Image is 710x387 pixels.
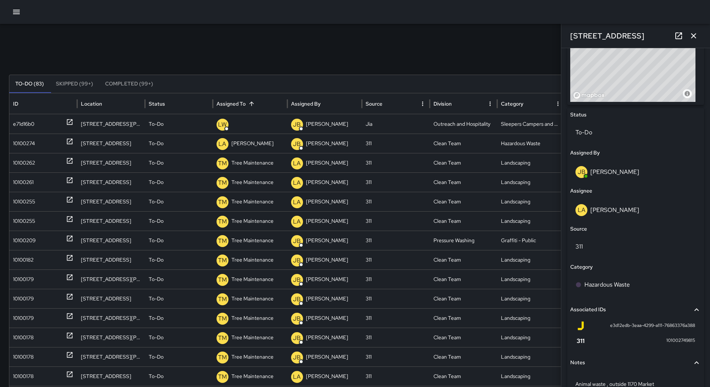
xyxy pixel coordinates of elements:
div: 1670 Market Street [77,211,145,231]
div: 311 [362,250,430,269]
div: 135 Van Ness Avenue [77,269,145,289]
div: Landscaping [497,366,565,386]
p: To-Do [149,115,164,134]
p: [PERSON_NAME] [306,231,348,250]
div: 200 Van Ness Avenue [77,114,145,134]
div: 311 [362,308,430,328]
p: TM [218,217,227,226]
div: Clean Team [430,172,498,192]
div: Clean Team [430,153,498,172]
p: JB [293,237,301,246]
div: Landscaping [497,269,565,289]
button: Completed (99+) [99,75,159,93]
p: JB [293,256,301,265]
p: TM [218,295,227,304]
div: 1515 Market Street [77,289,145,308]
div: 311 [362,192,430,211]
div: 1170 Market Street [77,134,145,153]
p: TM [218,159,227,168]
div: Category [501,100,523,107]
div: Jia [362,114,430,134]
div: Clean Team [430,347,498,366]
p: To-Do [149,231,164,250]
p: [PERSON_NAME] [306,212,348,231]
div: Clean Team [430,289,498,308]
p: To-Do [149,173,164,192]
button: Sort [246,99,257,109]
p: [PERSON_NAME] [306,134,348,153]
p: To-Do [149,328,164,347]
p: [PERSON_NAME] [306,347,348,366]
div: Clean Team [430,366,498,386]
div: 311 [362,172,430,192]
p: LW [218,120,227,129]
div: 311 [362,153,430,172]
div: 10100255 [13,212,35,231]
p: LA [293,372,301,381]
p: [PERSON_NAME] [306,192,348,211]
p: [PERSON_NAME] [306,367,348,386]
div: Assigned By [291,100,321,107]
p: Tree Maintenance [231,250,274,269]
div: Graffiti - Public [497,231,565,250]
div: 10100178 [13,328,34,347]
p: To-Do [149,289,164,308]
div: Status [149,100,165,107]
div: 10100178 [13,367,34,386]
p: [PERSON_NAME] [231,134,274,153]
div: Landscaping [497,211,565,231]
p: TM [218,178,227,187]
p: LA [293,198,301,207]
p: Tree Maintenance [231,212,274,231]
div: 10100179 [13,289,34,308]
div: 501 Van Ness Avenue [77,328,145,347]
div: 66 Grove Street [77,231,145,250]
p: JB [293,120,301,129]
div: Division [433,100,452,107]
div: ID [13,100,18,107]
p: To-Do [149,309,164,328]
p: JB [293,353,301,362]
div: Assigned To [217,100,246,107]
p: Tree Maintenance [231,231,274,250]
div: 311 [362,347,430,366]
p: LA [293,159,301,168]
div: Landscaping [497,153,565,172]
p: To-Do [149,153,164,172]
p: [PERSON_NAME] [306,153,348,172]
p: [PERSON_NAME] [306,173,348,192]
p: Tree Maintenance [231,289,274,308]
p: TM [218,334,227,343]
button: Category column menu [553,99,563,109]
div: Clean Team [430,250,498,269]
p: [PERSON_NAME] [306,270,348,289]
p: [PERSON_NAME] [306,309,348,328]
p: To-Do [149,212,164,231]
div: Clean Team [430,328,498,347]
div: Clean Team [430,308,498,328]
p: TM [218,353,227,362]
div: 38 Rose Street [77,192,145,211]
p: TM [218,275,227,284]
p: JB [293,314,301,323]
div: Landscaping [497,308,565,328]
p: LA [293,178,301,187]
p: Tree Maintenance [231,173,274,192]
p: [PERSON_NAME] [306,250,348,269]
div: e71d16b0 [13,115,34,134]
div: 10100262 [13,153,35,172]
p: Tree Maintenance [231,328,274,347]
div: 311 [362,211,430,231]
p: [PERSON_NAME] [306,289,348,308]
div: Clean Team [430,192,498,211]
div: 98 Franklin Street [77,172,145,192]
div: Clean Team [430,211,498,231]
div: Landscaping [497,192,565,211]
p: TM [218,314,227,323]
p: Tree Maintenance [231,153,274,172]
div: 311 [362,134,430,153]
p: JB [293,275,301,284]
p: TM [218,198,227,207]
p: TM [218,256,227,265]
div: Landscaping [497,347,565,366]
